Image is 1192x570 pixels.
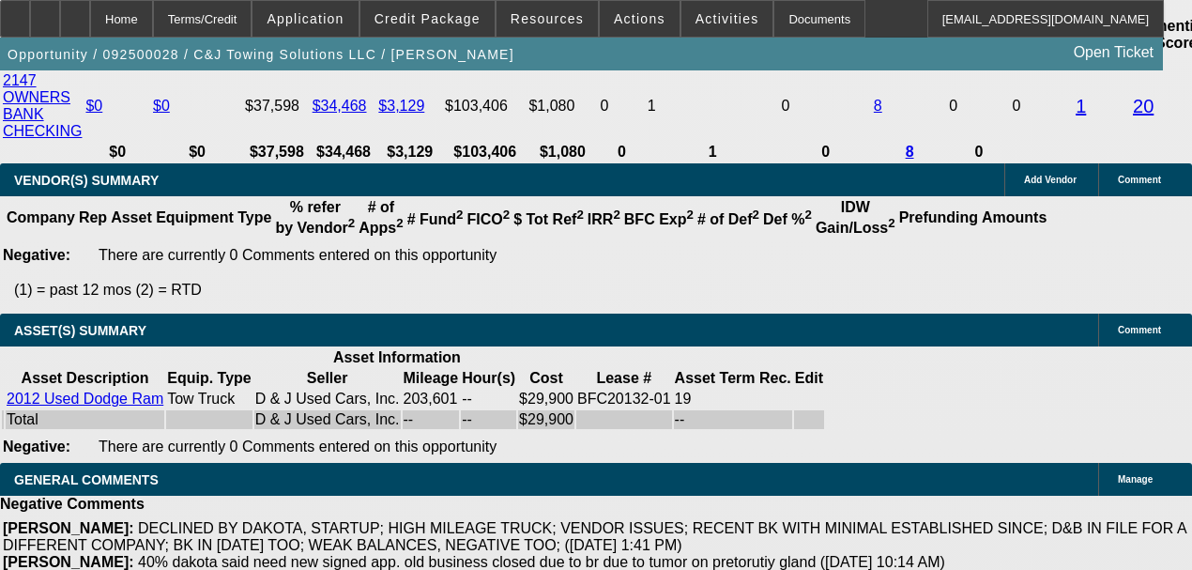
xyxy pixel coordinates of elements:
[456,208,463,222] sup: 2
[8,47,514,62] span: Opportunity / 092500028 / C&J Towing Solutions LLC / [PERSON_NAME]
[1066,37,1161,69] a: Open Ticket
[267,11,344,26] span: Application
[3,554,134,570] b: [PERSON_NAME]:
[794,369,824,388] th: Edit
[781,143,871,162] th: 0
[906,144,914,160] a: 8
[152,143,242,162] th: $0
[647,71,779,141] td: 1
[462,370,515,386] b: Hour(s)
[84,143,150,162] th: $0
[576,208,583,222] sup: 2
[166,390,252,408] td: Tow Truck
[407,211,464,227] b: # Fund
[252,1,358,37] button: Application
[513,211,584,227] b: $ Tot Ref
[674,390,792,408] td: 19
[254,390,401,408] td: D & J Used Cars, Inc.
[7,391,163,407] a: 2012 Used Dodge Ram
[3,72,82,139] a: 2147 OWNERS BANK CHECKING
[312,143,376,162] th: $34,468
[695,11,759,26] span: Activities
[3,520,1186,553] span: DECLINED BY DAKOTA, STARTUP; HIGH MILEAGE TRUCK; VENDOR ISSUES; RECENT BK WITH MINIMAL ESTABLISHE...
[461,410,516,429] td: --
[899,209,1047,225] b: Prefunding Amounts
[816,199,895,236] b: IDW Gain/Loss
[153,98,170,114] a: $0
[1024,175,1077,185] span: Add Vendor
[99,247,497,263] span: There are currently 0 Comments entered on this opportunity
[404,370,459,386] b: Mileage
[1118,474,1153,485] span: Manage
[396,216,403,230] sup: 2
[275,199,355,236] b: % refer by Vendor
[244,71,310,141] td: $37,598
[600,1,680,37] button: Actions
[588,211,620,227] b: IRR
[1118,175,1161,185] span: Comment
[613,208,619,222] sup: 2
[697,211,759,227] b: # of Def
[948,143,1009,162] th: 0
[166,369,252,388] th: Equip. Type
[753,208,759,222] sup: 2
[22,370,149,386] b: Asset Description
[7,209,75,225] b: Company
[360,1,495,37] button: Credit Package
[763,211,812,227] b: Def %
[3,520,134,536] b: [PERSON_NAME]:
[675,370,791,386] b: Asset Term Rec.
[511,11,584,26] span: Resources
[85,98,102,114] a: $0
[518,390,574,408] td: $29,900
[503,208,510,222] sup: 2
[1012,98,1020,114] span: 0
[14,323,146,338] span: ASSET(S) SUMMARY
[529,370,563,386] b: Cost
[333,349,461,365] b: Asset Information
[14,173,159,188] span: VENDOR(S) SUMMARY
[403,410,460,429] td: --
[307,370,348,386] b: Seller
[138,554,945,570] span: 40% dakota said need new signed app. old business closed due to br due to tumor on pretorutiy gla...
[461,390,516,408] td: --
[348,216,355,230] sup: 2
[14,472,159,487] span: GENERAL COMMENTS
[3,439,70,454] b: Negative:
[674,410,792,429] td: --
[674,369,792,388] th: Asset Term Recommendation
[624,211,694,227] b: BFC Exp
[99,439,497,454] span: There are currently 0 Comments entered on this opportunity
[244,143,310,162] th: $37,598
[518,410,574,429] td: $29,900
[444,143,526,162] th: $103,406
[888,216,894,230] sup: 2
[403,390,460,408] td: 203,601
[445,98,525,115] div: $103,406
[14,282,1192,299] p: (1) = past 12 mos (2) = RTD
[377,143,442,162] th: $3,129
[686,208,693,222] sup: 2
[681,1,773,37] button: Activities
[359,199,403,236] b: # of Apps
[527,71,597,141] td: $1,080
[874,98,882,114] a: 8
[3,247,70,263] b: Negative:
[467,211,511,227] b: FICO
[647,143,779,162] th: 1
[1118,325,1161,335] span: Comment
[1076,96,1086,116] a: 1
[1133,96,1154,116] a: 20
[374,11,481,26] span: Credit Package
[378,98,424,114] a: $3,129
[254,410,401,429] td: D & J Used Cars, Inc.
[497,1,598,37] button: Resources
[599,143,644,162] th: 0
[596,370,651,386] b: Lease #
[577,391,671,407] span: BFC20132-01
[781,71,871,141] td: 0
[599,71,644,141] td: 0
[804,208,811,222] sup: 2
[313,98,367,114] a: $34,468
[527,143,597,162] th: $1,080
